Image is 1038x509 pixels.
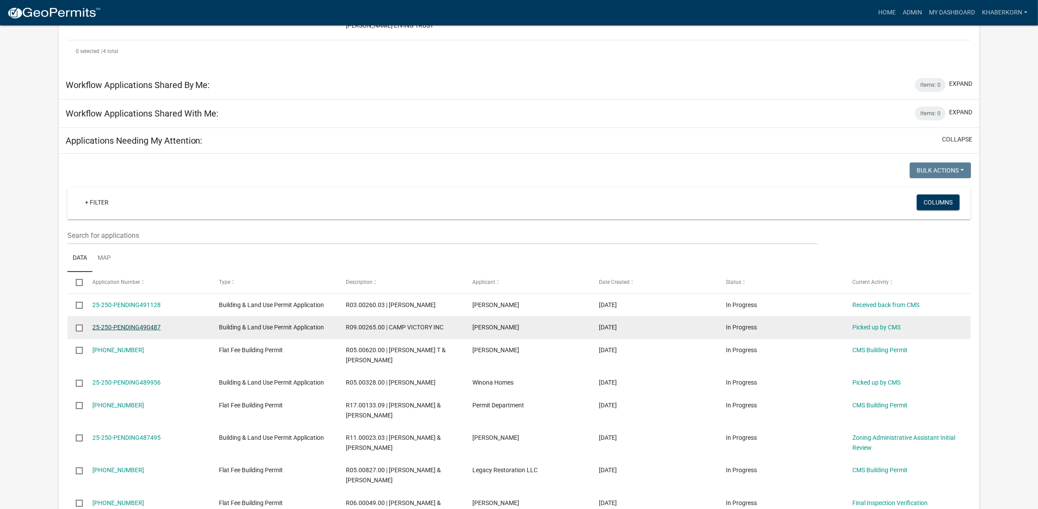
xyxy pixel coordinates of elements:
a: CMS Building Permit [852,467,908,474]
span: R09.00265.00 | CAMP VICTORY INC [346,324,443,331]
span: Status [726,279,741,285]
button: Columns [917,194,960,210]
datatable-header-cell: Type [211,272,337,293]
span: R05.00328.00 | MARK ANTHONY GRANER [346,379,436,386]
a: 25-250-PENDING489956 [92,379,161,386]
span: In Progress [726,379,757,386]
span: R05.00620.00 | ROSS T & JILLIAN R MUSEL [346,346,446,364]
span: Legacy Restoration LLC [472,467,538,474]
button: expand [949,108,972,117]
a: Zoning Administrative Assistant Initial Review [852,434,955,451]
span: Current Activity [852,279,889,285]
span: Winona Homes [472,379,514,386]
span: In Progress [726,301,757,308]
a: Received back from CMS [852,301,919,308]
span: Building & Land Use Permit Application [219,434,324,441]
span: 0 selected / [76,48,103,54]
span: Building & Land Use Permit Application [219,324,324,331]
div: Items: 0 [915,106,946,120]
datatable-header-cell: Description [338,272,464,293]
div: Items: 0 [915,78,946,92]
span: Date Created [599,279,630,285]
span: Applicant [472,279,495,285]
span: In Progress [726,467,757,474]
span: R17.00133.09 | MICHAEL & JILL KOBLER [346,402,441,419]
span: R05.00827.00 | JOHN C JR & JACKLYN F HEINS [346,467,441,484]
a: Home [875,4,899,21]
datatable-header-cell: Applicant [464,272,591,293]
span: Flat Fee Building Permit [219,346,283,353]
button: Bulk Actions [910,163,971,178]
datatable-header-cell: Status [718,272,844,293]
span: In Progress [726,434,757,441]
a: khaberkorn [978,4,1031,21]
a: 25-250-PENDING490487 [92,324,161,331]
button: collapse [942,135,972,144]
span: Flat Fee Building Permit [219,402,283,409]
span: R03.00260.03 | STACI A SEXTON [346,301,436,308]
span: Marcy [472,346,519,353]
span: Type [219,279,230,285]
a: [PHONE_NUMBER] [92,402,144,409]
button: expand [949,79,972,88]
a: Final Inspection Verification [852,499,928,506]
a: + Filter [78,194,116,210]
span: 10/03/2025 [599,434,617,441]
span: 10/02/2025 [599,467,617,474]
span: Building & Land Use Permit Application [219,301,324,308]
datatable-header-cell: Application Number [84,272,211,293]
a: 25-250-PENDING487495 [92,434,161,441]
span: 10/10/2025 [599,301,617,308]
a: Admin [899,4,925,21]
div: 4 total [67,40,971,62]
span: 10/02/2025 [599,499,617,506]
a: Picked up by CMS [852,324,901,331]
span: In Progress [726,402,757,409]
span: Joseph Mahoney [472,434,519,441]
h5: Applications Needing My Attention: [66,135,203,146]
datatable-header-cell: Date Created [591,272,717,293]
a: 25-250-PENDING491128 [92,301,161,308]
a: CMS Building Permit [852,402,908,409]
span: 10/09/2025 [599,346,617,353]
span: Septic | R12.00284.03 | DONDLINGER LIVING TRUST [346,12,433,29]
span: Flat Fee Building Permit [219,467,283,474]
datatable-header-cell: Current Activity [844,272,971,293]
span: Application Number [92,279,140,285]
a: Map [92,244,116,272]
span: Description [346,279,373,285]
a: Data [67,244,92,272]
h5: Workflow Applications Shared With Me: [66,108,219,119]
h5: Workflow Applications Shared By Me: [66,80,210,90]
span: 10/06/2025 [599,402,617,409]
span: Permit Department [472,402,524,409]
span: Skya Jandt [472,499,519,506]
a: [PHONE_NUMBER] [92,499,144,506]
span: In Progress [726,324,757,331]
span: In Progress [726,499,757,506]
span: Building & Land Use Permit Application [219,379,324,386]
a: Picked up by CMS [852,379,901,386]
a: CMS Building Permit [852,346,908,353]
a: [PHONE_NUMBER] [92,467,144,474]
span: R11.00023.03 | JOSEPH F & KRISTIN L MAHONEY [346,434,441,451]
span: In Progress [726,346,757,353]
span: 10/08/2025 [599,379,617,386]
span: David Nelson [472,324,519,331]
datatable-header-cell: Select [67,272,84,293]
a: My Dashboard [925,4,978,21]
span: Mark Stimets [472,301,519,308]
span: Flat Fee Building Permit [219,499,283,506]
input: Search for applications [67,226,818,244]
span: 10/09/2025 [599,324,617,331]
a: [PHONE_NUMBER] [92,346,144,353]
